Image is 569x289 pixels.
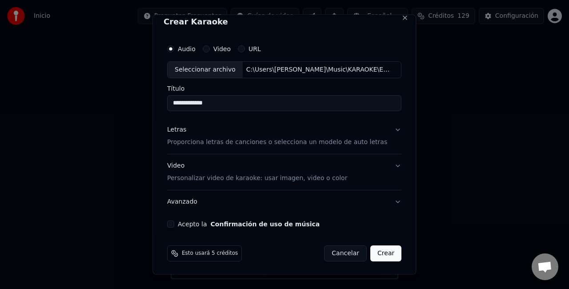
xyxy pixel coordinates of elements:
[248,46,261,52] label: URL
[178,46,196,52] label: Audio
[325,245,367,261] button: Cancelar
[167,190,401,213] button: Avanzado
[167,125,186,134] div: Letras
[213,46,231,52] label: Video
[178,221,320,227] label: Acepto la
[167,173,347,182] p: Personalizar video de karaoke: usar imagen, video o color
[167,161,347,182] div: Video
[167,137,387,146] p: Proporciona letras de canciones o selecciona un modelo de auto letras
[167,154,401,189] button: VideoPersonalizar video de karaoke: usar imagen, video o color
[167,118,401,153] button: LetrasProporciona letras de canciones o selecciona un modelo de auto letras
[243,65,394,74] div: C:\Users\[PERSON_NAME]\Music\KARAOKE\Esta semana\Padre-[PERSON_NAME][PERSON_NAME].mp3
[167,85,401,91] label: Título
[164,18,405,26] h2: Crear Karaoke
[211,221,320,227] button: Acepto la
[370,245,401,261] button: Crear
[182,249,238,257] span: Esto usará 5 créditos
[168,62,243,78] div: Seleccionar archivo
